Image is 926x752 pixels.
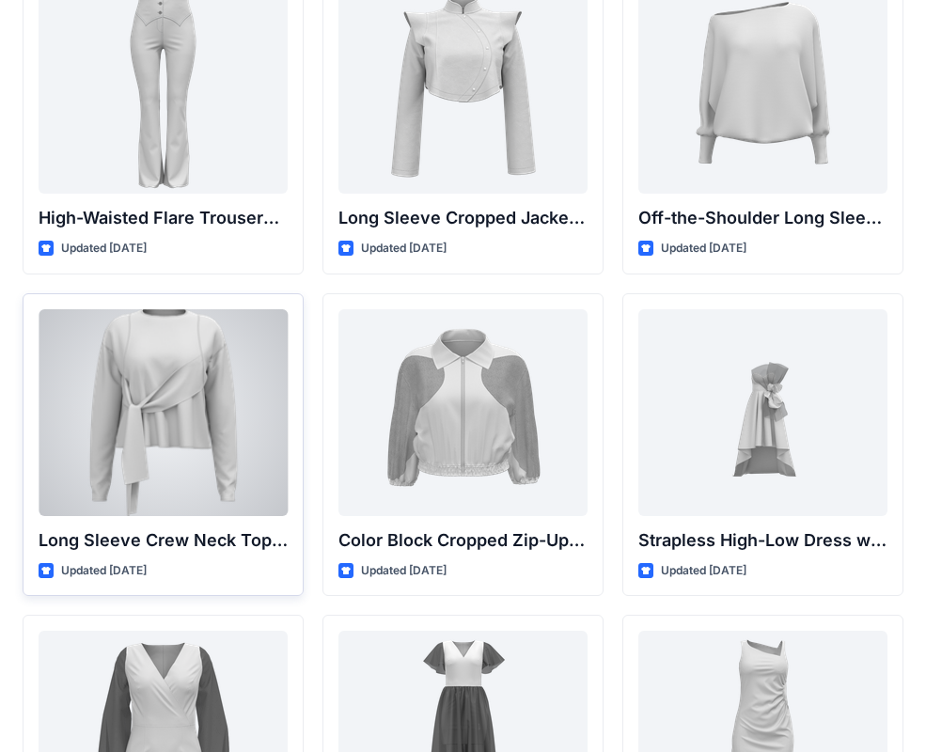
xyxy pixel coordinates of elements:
[338,309,588,516] a: Color Block Cropped Zip-Up Jacket with Sheer Sleeves
[61,561,147,581] p: Updated [DATE]
[361,561,447,581] p: Updated [DATE]
[638,527,887,554] p: Strapless High-Low Dress with Side Bow Detail
[39,309,288,516] a: Long Sleeve Crew Neck Top with Asymmetrical Tie Detail
[661,561,746,581] p: Updated [DATE]
[638,309,887,516] a: Strapless High-Low Dress with Side Bow Detail
[39,205,288,231] p: High-Waisted Flare Trousers with Button Detail
[61,239,147,258] p: Updated [DATE]
[661,239,746,258] p: Updated [DATE]
[338,205,588,231] p: Long Sleeve Cropped Jacket with Mandarin Collar and Shoulder Detail
[338,527,588,554] p: Color Block Cropped Zip-Up Jacket with Sheer Sleeves
[638,205,887,231] p: Off-the-Shoulder Long Sleeve Top
[361,239,447,258] p: Updated [DATE]
[39,527,288,554] p: Long Sleeve Crew Neck Top with Asymmetrical Tie Detail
